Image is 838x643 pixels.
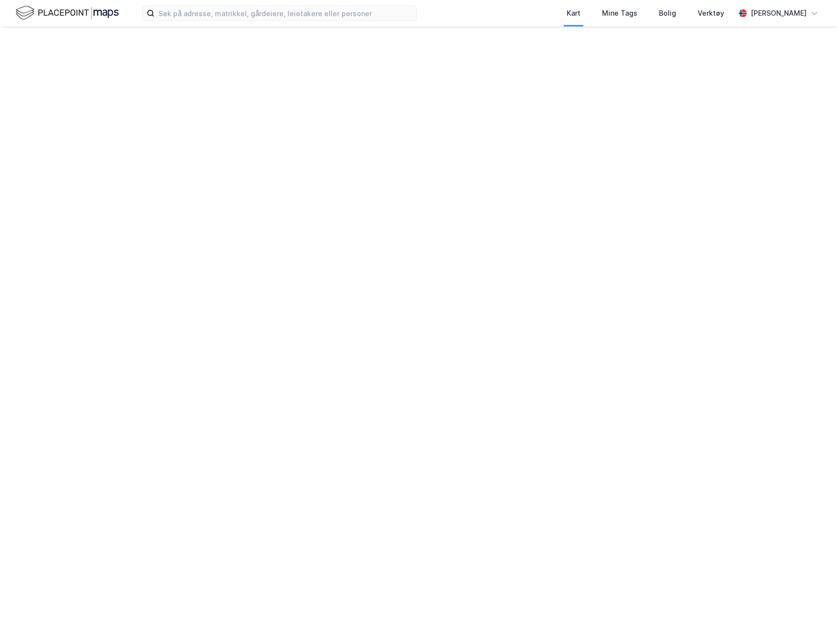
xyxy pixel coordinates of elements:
[659,7,676,19] div: Bolig
[602,7,637,19] div: Mine Tags
[155,6,417,21] input: Søk på adresse, matrikkel, gårdeiere, leietakere eller personer
[567,7,580,19] div: Kart
[16,4,119,22] img: logo.f888ab2527a4732fd821a326f86c7f29.svg
[698,7,724,19] div: Verktøy
[751,7,807,19] div: [PERSON_NAME]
